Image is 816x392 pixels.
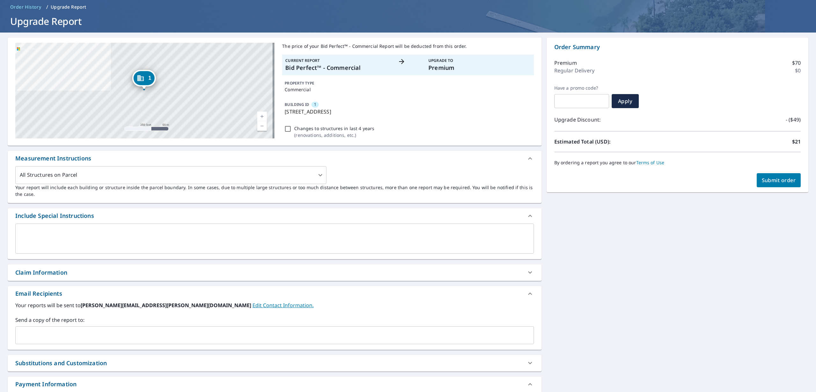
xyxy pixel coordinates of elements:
p: Upgrade To [428,58,531,63]
p: Upgrade Report [51,4,86,10]
div: Substitutions and Customization [15,359,107,367]
span: Submit order [762,177,796,184]
a: Terms of Use [636,159,665,166]
div: Dropped pin, building 1, Commercial property, 10929 Barrington Ct Cincinnati, OH 45242 [132,70,156,90]
p: Changes to structures in last 4 years [294,125,374,132]
div: Claim Information [8,264,542,281]
a: Current Level 17, Zoom In [257,112,267,121]
p: Order Summary [554,43,801,51]
div: Payment Information [8,377,542,392]
p: By ordering a report you agree to our [554,160,801,166]
div: Include Special Instructions [15,211,94,220]
span: 1 [314,101,316,107]
p: BUILDING ID [285,102,309,107]
span: Apply [617,98,634,105]
label: Send a copy of the report to: [15,316,534,324]
p: [STREET_ADDRESS] [285,108,531,115]
p: $21 [792,138,801,145]
p: The price of your Bid Perfect™ - Commercial Report will be deducted from this order. [282,43,534,49]
div: Payment Information [15,380,76,388]
p: Bid Perfect™ - Commercial [285,63,388,72]
b: [PERSON_NAME][EMAIL_ADDRESS][PERSON_NAME][DOMAIN_NAME] [81,302,252,309]
button: Apply [612,94,639,108]
p: PROPERTY TYPE [285,80,531,86]
div: Measurement Instructions [15,154,91,163]
p: $0 [795,67,801,74]
div: All Structures on Parcel [15,166,326,184]
p: Your report will include each building or structure inside the parcel boundary. In some cases, du... [15,184,534,197]
p: Current Report [285,58,388,63]
div: Claim Information [15,268,67,277]
nav: breadcrumb [8,2,808,12]
div: Email Recipients [8,286,542,301]
button: Submit order [757,173,801,187]
p: $70 [792,59,801,67]
p: Premium [428,63,531,72]
div: Email Recipients [15,289,62,298]
span: 1 [148,76,151,80]
p: Commercial [285,86,531,93]
label: Your reports will be sent to [15,301,534,309]
p: Upgrade Discount: [554,116,678,123]
div: Measurement Instructions [8,151,542,166]
li: / [46,3,48,11]
a: Order History [8,2,44,12]
a: Current Level 17, Zoom Out [257,121,267,131]
a: EditContactInfo [252,302,314,309]
span: Order History [10,4,41,10]
p: ( renovations, additions, etc. ) [294,132,374,138]
div: Include Special Instructions [8,208,542,224]
h1: Upgrade Report [8,15,808,28]
div: Substitutions and Customization [8,355,542,371]
p: Regular Delivery [554,67,594,74]
label: Have a promo code? [554,85,609,91]
p: Premium [554,59,577,67]
p: - ($49) [786,116,801,123]
p: Estimated Total (USD): [554,138,678,145]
